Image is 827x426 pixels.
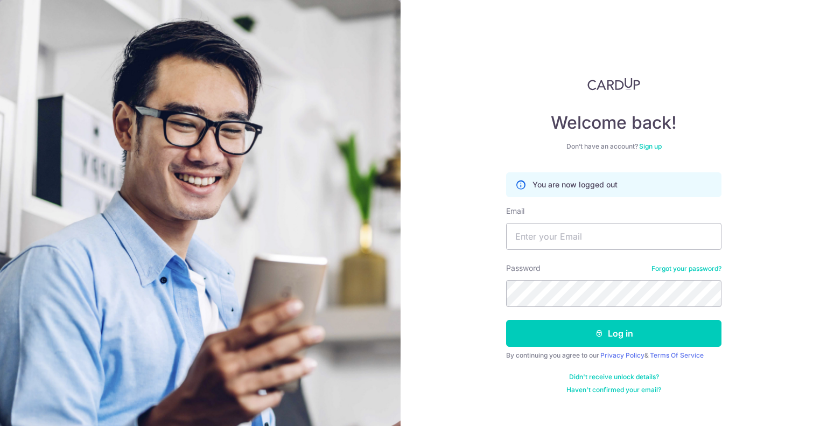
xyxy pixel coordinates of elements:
[506,320,721,347] button: Log in
[600,351,644,359] a: Privacy Policy
[506,263,541,274] label: Password
[639,142,662,150] a: Sign up
[506,142,721,151] div: Don’t have an account?
[651,264,721,273] a: Forgot your password?
[506,206,524,217] label: Email
[532,179,618,190] p: You are now logged out
[506,112,721,134] h4: Welcome back!
[650,351,704,359] a: Terms Of Service
[566,386,661,394] a: Haven't confirmed your email?
[506,351,721,360] div: By continuing you agree to our &
[506,223,721,250] input: Enter your Email
[569,373,659,381] a: Didn't receive unlock details?
[587,78,640,90] img: CardUp Logo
